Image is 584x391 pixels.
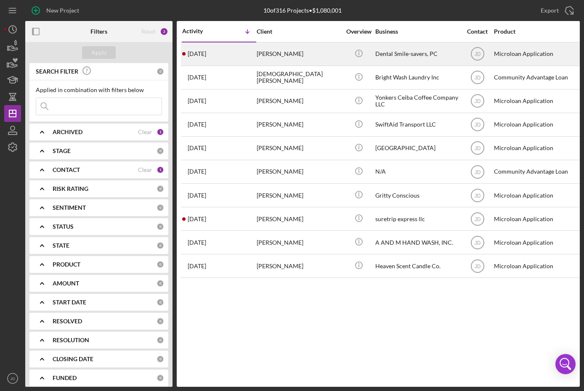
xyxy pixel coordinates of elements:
text: JD [474,263,480,269]
button: JD [4,370,21,387]
div: A AND M HAND WASH, INC. [375,231,459,254]
div: 0 [157,317,164,325]
time: 2025-05-05 14:36 [188,239,206,246]
div: Clear [138,166,152,173]
div: 1 [157,128,164,136]
div: 0 [157,204,164,211]
div: Business [375,28,459,35]
time: 2025-08-20 20:52 [188,74,206,81]
div: Applied in combination with filters below [36,87,162,93]
time: 2025-05-26 16:22 [188,192,206,199]
div: [DEMOGRAPHIC_DATA][PERSON_NAME] [257,66,341,89]
div: 0 [157,299,164,306]
text: JD [474,216,480,222]
div: Reset [141,28,156,35]
b: RESOLVED [53,318,82,325]
div: [PERSON_NAME] [257,208,341,230]
button: New Project [25,2,88,19]
div: Dental Smile-savers, PC [375,43,459,65]
button: Export [532,2,580,19]
div: Contact [462,28,493,35]
div: Microloan Application [494,43,578,65]
div: 10 of 316 Projects • $1,080,001 [263,7,342,14]
b: SENTIMENT [53,204,86,211]
div: Microloan Application [494,137,578,159]
div: [PERSON_NAME] [257,43,341,65]
div: 1 [157,166,164,174]
div: Microloan Application [494,184,578,206]
b: SEARCH FILTER [36,68,78,75]
div: [PERSON_NAME] [257,184,341,206]
div: Community Advantage Loan [494,161,578,183]
text: JD [474,98,480,104]
div: [PERSON_NAME] [257,231,341,254]
time: 2025-01-08 01:19 [188,263,206,269]
div: Apply [91,46,107,59]
text: JD [10,376,15,381]
div: Clear [138,129,152,135]
div: SwiftAid Transport LLC [375,114,459,136]
text: JD [474,193,480,198]
div: Heaven Scent Candle Co. [375,255,459,277]
time: 2025-07-07 15:44 [188,168,206,175]
b: AMOUNT [53,280,79,287]
time: 2025-08-14 22:11 [188,121,206,128]
div: Microloan Application [494,114,578,136]
div: 2 [160,27,168,36]
time: 2025-08-21 03:30 [188,50,206,57]
div: [PERSON_NAME] [257,137,341,159]
div: Overview [343,28,374,35]
div: N/A [375,161,459,183]
b: PRODUCT [53,261,80,268]
div: New Project [46,2,79,19]
b: RESOLUTION [53,337,89,343]
div: [GEOGRAPHIC_DATA] [375,137,459,159]
div: 0 [157,242,164,249]
div: 0 [157,374,164,382]
div: 0 [157,336,164,344]
time: 2025-08-17 22:46 [188,98,206,104]
div: 0 [157,223,164,230]
div: [PERSON_NAME] [257,255,341,277]
div: 0 [157,261,164,268]
div: 0 [157,185,164,193]
div: 0 [157,147,164,155]
b: FUNDED [53,375,77,381]
b: ARCHIVED [53,129,82,135]
time: 2025-07-08 17:19 [188,145,206,151]
b: STATUS [53,223,74,230]
div: Gritty Conscious [375,184,459,206]
div: Activity [182,28,219,34]
div: 0 [157,68,164,75]
div: Microloan Application [494,208,578,230]
div: Microloan Application [494,255,578,277]
div: Microloan Application [494,90,578,112]
div: [PERSON_NAME] [257,90,341,112]
div: Community Advantage Loan [494,66,578,89]
div: suretrip express llc [375,208,459,230]
div: Product [494,28,578,35]
text: JD [474,122,480,128]
b: START DATE [53,299,86,306]
time: 2025-05-16 18:22 [188,216,206,222]
b: STATE [53,242,69,249]
text: JD [474,240,480,246]
div: Open Intercom Messenger [555,354,576,374]
b: STAGE [53,148,71,154]
text: JD [474,169,480,175]
div: [PERSON_NAME] [257,161,341,183]
div: Export [541,2,559,19]
div: Client [257,28,341,35]
div: Yonkers Ceiba Coffee Company LLC [375,90,459,112]
button: Apply [82,46,116,59]
text: JD [474,51,480,57]
div: Bright Wash Laundry Inc [375,66,459,89]
text: JD [474,75,480,81]
b: CONTACT [53,166,80,173]
b: Filters [90,28,107,35]
text: JD [474,145,480,151]
div: 0 [157,355,164,363]
b: CLOSING DATE [53,356,93,362]
div: [PERSON_NAME] [257,114,341,136]
b: RISK RATING [53,185,88,192]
